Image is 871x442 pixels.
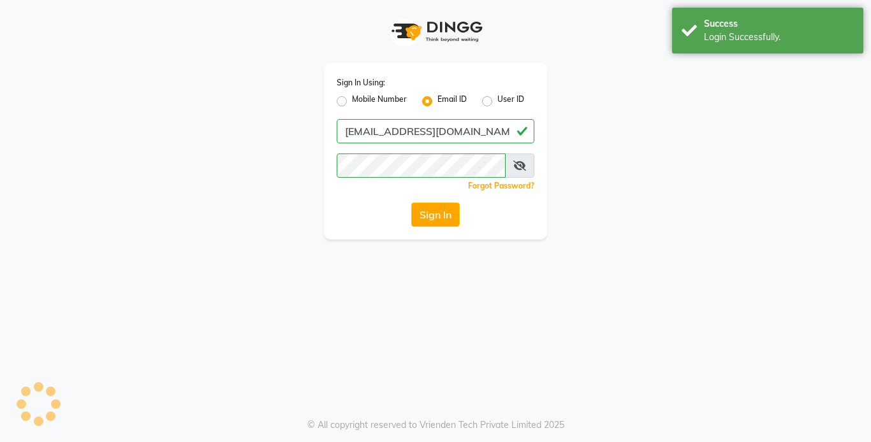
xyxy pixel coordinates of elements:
[704,31,854,44] div: Login Successfully.
[337,77,385,89] label: Sign In Using:
[352,94,407,109] label: Mobile Number
[384,13,487,50] img: logo1.svg
[337,153,506,178] input: Username
[704,17,854,31] div: Success
[437,94,467,109] label: Email ID
[411,203,460,227] button: Sign In
[337,119,534,143] input: Username
[497,94,524,109] label: User ID
[468,181,534,190] a: Forgot Password?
